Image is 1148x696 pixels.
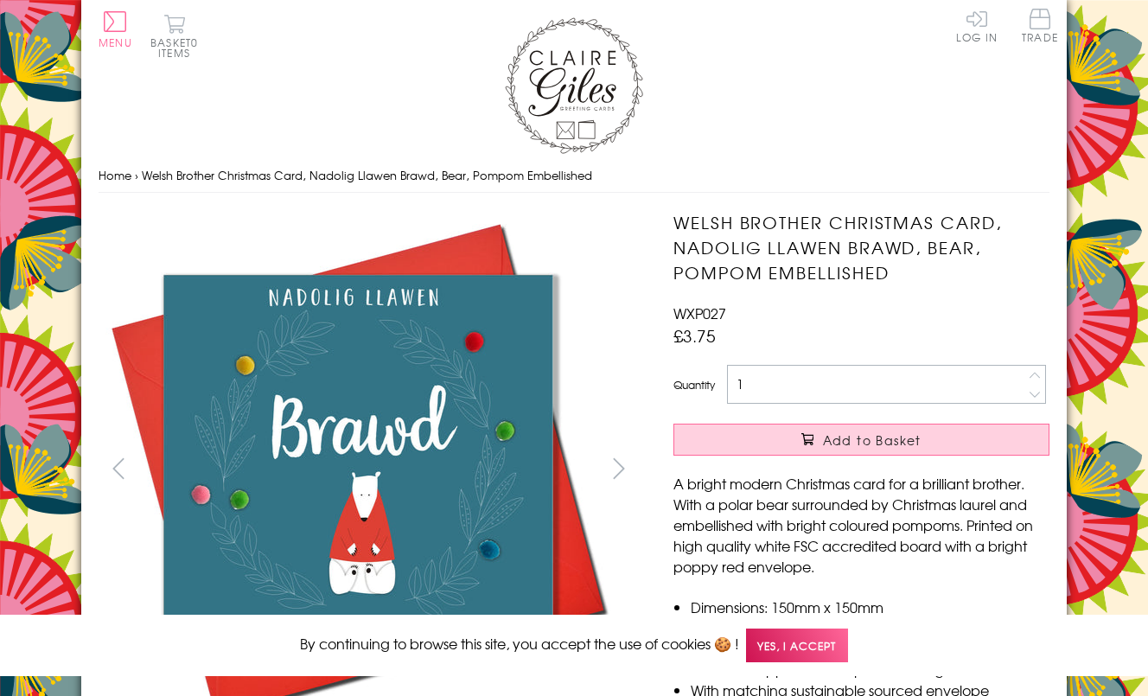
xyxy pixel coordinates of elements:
button: prev [99,449,137,488]
li: Dimensions: 150mm x 150mm [691,597,1049,617]
nav: breadcrumbs [99,158,1049,194]
button: Basket0 items [150,14,198,58]
span: › [135,167,138,183]
span: WXP027 [673,303,726,323]
a: Trade [1022,9,1058,46]
a: Log In [956,9,998,42]
span: Trade [1022,9,1058,42]
span: Yes, I accept [746,629,848,662]
button: Menu [99,11,132,48]
button: Add to Basket [673,424,1049,456]
span: Menu [99,35,132,50]
span: Welsh Brother Christmas Card, Nadolig Llawen Brawd, Bear, Pompom Embellished [142,167,592,183]
img: Claire Giles Greetings Cards [505,17,643,154]
label: Quantity [673,377,715,393]
span: 0 items [158,35,198,61]
span: £3.75 [673,323,716,348]
span: Add to Basket [823,431,922,449]
button: next [600,449,639,488]
a: Home [99,167,131,183]
h1: Welsh Brother Christmas Card, Nadolig Llawen Brawd, Bear, Pompom Embellished [673,210,1049,284]
p: A bright modern Christmas card for a brilliant brother. With a polar bear surrounded by Christmas... [673,473,1049,577]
